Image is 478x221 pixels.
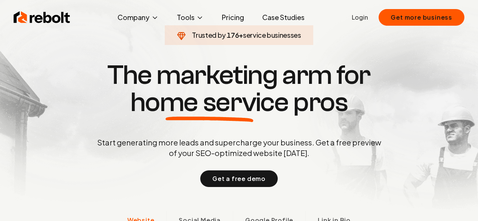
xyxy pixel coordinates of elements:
span: service businesses [243,31,301,39]
span: 176 [227,30,239,40]
a: Pricing [216,10,250,25]
button: Company [111,10,165,25]
p: Start generating more leads and supercharge your business. Get a free preview of your SEO-optimiz... [96,137,383,158]
button: Tools [171,10,210,25]
button: Get a free demo [200,170,278,187]
span: home service [130,89,289,116]
h1: The marketing arm for pros [58,62,421,116]
button: Get more business [379,9,464,26]
img: Rebolt Logo [14,10,70,25]
span: Trusted by [192,31,226,39]
span: + [239,31,243,39]
a: Login [352,13,368,22]
a: Case Studies [256,10,311,25]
